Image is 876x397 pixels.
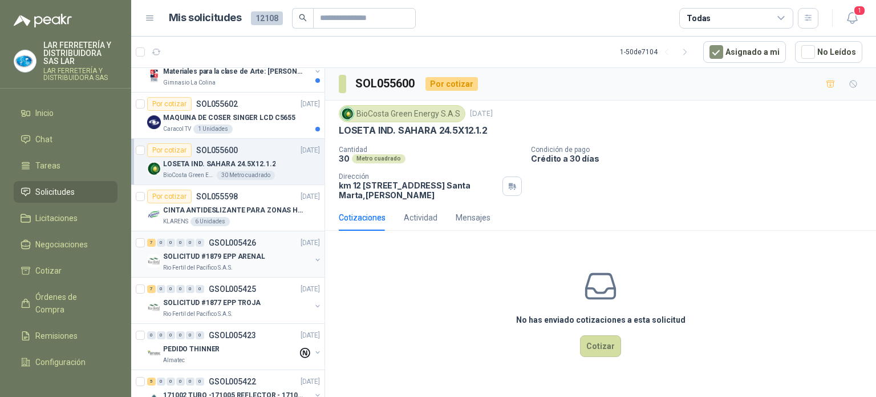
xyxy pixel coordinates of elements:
p: Caracol TV [163,125,191,134]
p: Cantidad [339,146,522,154]
div: 6 Unidades [190,217,230,226]
p: [DATE] [301,191,320,202]
p: LAR FERRETERÍA Y DISTRIBUIDORA SAS LAR [43,41,117,65]
div: 30 Metro cuadrado [217,171,275,180]
p: GSOL005426 [209,239,256,247]
span: Solicitudes [35,186,75,198]
p: km 12 [STREET_ADDRESS] Santa Marta , [PERSON_NAME] [339,181,498,200]
div: 1 Unidades [193,125,233,134]
p: [DATE] [301,376,320,387]
a: Configuración [14,351,117,373]
div: Cotizaciones [339,211,386,224]
div: 0 [196,378,204,386]
p: [DATE] [301,99,320,110]
a: Tareas [14,155,117,177]
a: Solicitudes [14,181,117,203]
a: Negociaciones [14,234,117,255]
img: Company Logo [147,208,161,222]
div: Metro cuadrado [352,154,405,163]
p: GSOL005422 [209,378,256,386]
div: 0 [176,331,185,339]
a: Licitaciones [14,207,117,229]
p: CINTA ANTIDESLIZANTE PARA ZONAS HUMEDAS [163,205,305,216]
div: 7 [147,239,156,247]
p: 30 [339,154,350,163]
div: 0 [176,239,185,247]
p: SOL055602 [196,100,238,108]
span: Licitaciones [35,212,78,224]
div: 7 [147,285,156,293]
div: Por cotizar [147,97,192,111]
p: [DATE] [301,284,320,295]
p: SOL055598 [196,193,238,200]
a: Chat [14,129,117,150]
p: SOLICITUD #1879 EPP ARENAL [163,251,265,262]
button: No Leídos [795,41,862,63]
img: Company Logo [147,347,161,360]
div: 0 [167,331,175,339]
img: Company Logo [341,107,354,120]
img: Company Logo [147,115,161,129]
p: LOSETA IND. SAHARA 24.5X12.1.2 [163,159,275,170]
span: Configuración [35,356,86,368]
div: 0 [176,285,185,293]
p: [DATE] [301,145,320,156]
p: [DATE] [470,109,493,119]
a: Órdenes de Compra [14,286,117,320]
div: 0 [157,239,165,247]
a: Inicio [14,102,117,124]
p: [DATE] [301,238,320,248]
div: 0 [186,239,194,247]
div: 0 [167,285,175,293]
span: Remisiones [35,330,78,342]
div: 0 [186,331,194,339]
a: Por cotizarSOL055602[DATE] Company LogoMAQUINA DE COSER SINGER LCD C5655Caracol TV1 Unidades [131,93,325,139]
div: Todas [687,12,711,25]
img: Company Logo [147,69,161,83]
p: GSOL005425 [209,285,256,293]
div: Actividad [404,211,437,224]
div: Mensajes [456,211,490,224]
a: Por cotizarSOL055600[DATE] Company LogoLOSETA IND. SAHARA 24.5X12.1.2BioCosta Green Energy S.A.S3... [131,139,325,185]
p: Condición de pago [531,146,871,154]
img: Company Logo [147,254,161,268]
a: Cotizar [14,260,117,282]
div: BioCosta Green Energy S.A.S [339,105,465,122]
p: [DATE] [301,330,320,341]
p: BioCosta Green Energy S.A.S [163,171,214,180]
button: Cotizar [580,335,621,357]
div: 0 [157,285,165,293]
p: GSOL005423 [209,331,256,339]
a: 4 0 0 0 0 0 GSOL005427[DATE] Company LogoMateriales para la clase de Arte: [PERSON_NAME]Gimnasio ... [147,51,322,87]
p: Rio Fertil del Pacífico S.A.S. [163,310,233,319]
img: Company Logo [14,50,36,72]
div: 0 [186,285,194,293]
p: SOLICITUD #1877 EPP TROJA [163,298,261,308]
div: 0 [196,285,204,293]
div: 0 [157,331,165,339]
div: 1 - 50 de 7104 [620,43,694,61]
h3: No has enviado cotizaciones a esta solicitud [516,314,686,326]
p: MAQUINA DE COSER SINGER LCD C5655 [163,113,295,123]
p: Crédito a 30 días [531,154,871,163]
span: 12108 [251,11,283,25]
p: Gimnasio La Colina [163,78,216,87]
a: 7 0 0 0 0 0 GSOL005426[DATE] Company LogoSOLICITUD #1879 EPP ARENALRio Fertil del Pacífico S.A.S. [147,236,322,272]
div: 0 [196,331,204,339]
div: 0 [167,378,175,386]
div: 0 [147,331,156,339]
img: Logo peakr [14,14,72,27]
div: 0 [176,378,185,386]
p: Almatec [163,356,185,365]
span: 1 [853,5,866,16]
img: Company Logo [147,162,161,175]
div: 0 [157,378,165,386]
p: PEDIDO THINNER [163,344,220,355]
a: 0 0 0 0 0 0 GSOL005423[DATE] Company LogoPEDIDO THINNERAlmatec [147,328,322,365]
span: search [299,14,307,22]
div: Por cotizar [425,77,478,91]
div: Por cotizar [147,190,192,203]
p: Rio Fertil del Pacífico S.A.S. [163,263,233,272]
p: LAR FERRETERÍA Y DISTRIBUIDORA SAS [43,67,117,81]
h1: Mis solicitudes [169,10,242,26]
